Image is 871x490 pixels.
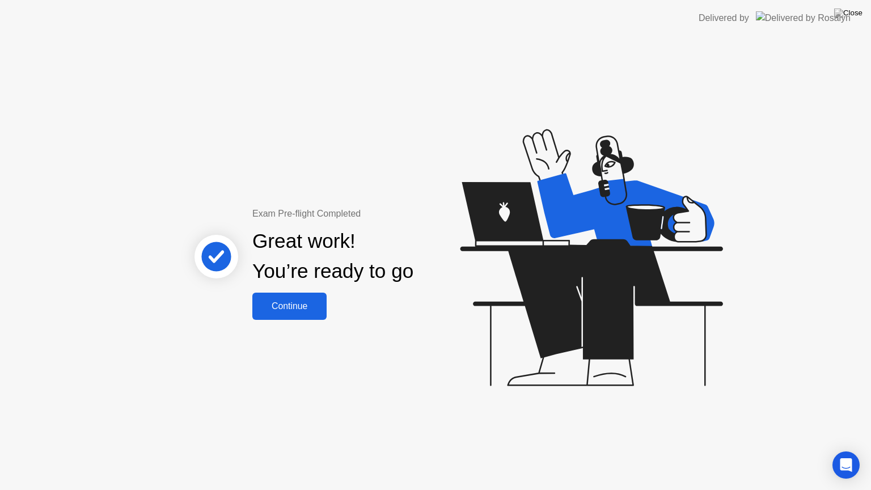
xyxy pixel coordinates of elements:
[834,9,862,18] img: Close
[252,207,487,221] div: Exam Pre-flight Completed
[699,11,749,25] div: Delivered by
[256,301,323,311] div: Continue
[252,226,413,286] div: Great work! You’re ready to go
[756,11,851,24] img: Delivered by Rosalyn
[832,451,860,479] div: Open Intercom Messenger
[252,293,327,320] button: Continue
